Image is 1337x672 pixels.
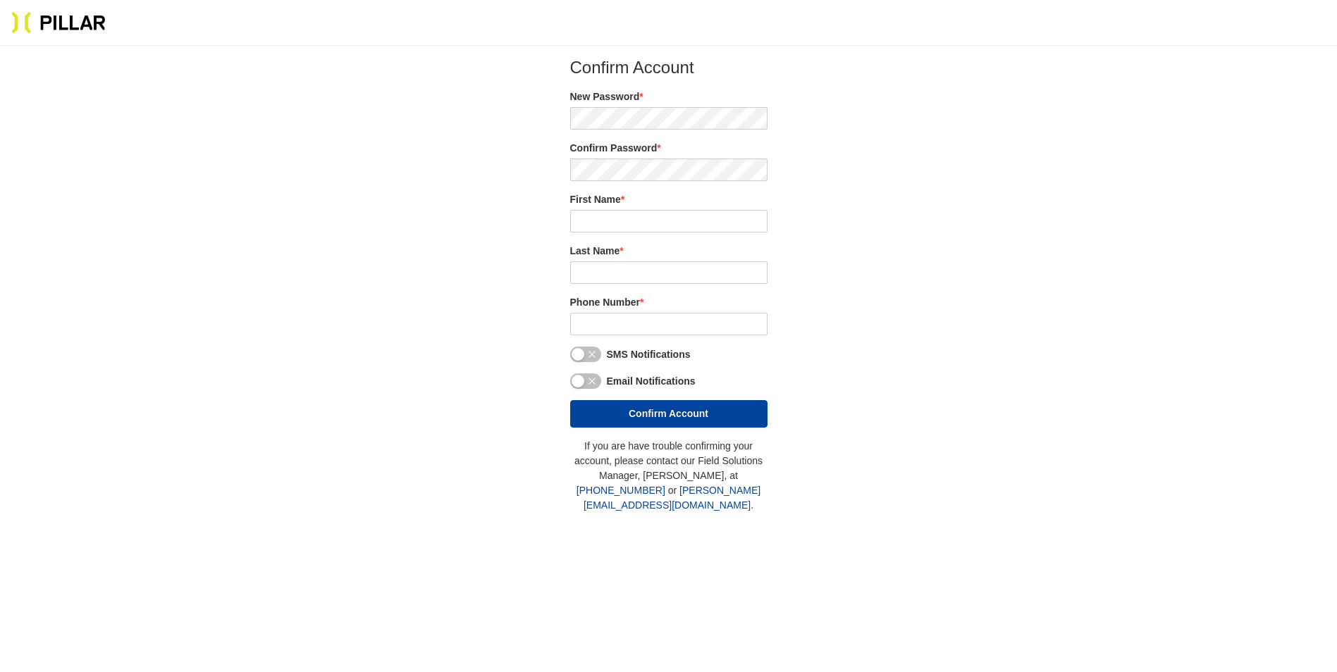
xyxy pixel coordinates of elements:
img: Pillar Technologies [11,11,106,34]
label: Phone Number [570,295,768,310]
label: First Name [570,192,768,207]
h2: Confirm Account [570,57,768,78]
label: New Password [570,89,768,104]
a: [PHONE_NUMBER] [577,485,665,496]
span: close [588,350,596,359]
label: Email Notifications [607,374,696,389]
p: If you are have trouble confirming your account, please contact our Field Solutions Manager, [PER... [570,439,768,513]
label: SMS Notifications [607,347,691,362]
label: Confirm Password [570,141,768,156]
label: Last Name [570,244,768,259]
span: close [588,377,596,385]
button: Confirm Account [570,400,768,428]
